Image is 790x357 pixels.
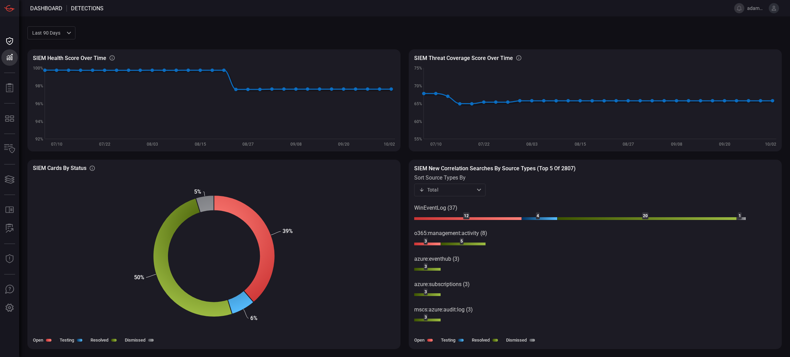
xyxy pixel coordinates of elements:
[419,186,475,193] div: Total
[338,142,349,147] text: 09/20
[643,213,648,218] text: 20
[460,239,463,244] text: 5
[35,137,43,141] text: 92%
[1,251,18,267] button: Threat Intelligence
[60,337,74,343] label: Testing
[283,228,293,234] text: 39%
[414,66,422,71] text: 75%
[424,290,427,294] text: 3
[478,142,490,147] text: 07/22
[464,213,469,218] text: 12
[414,174,486,181] label: sort source types by
[51,142,62,147] text: 07/10
[414,230,487,236] text: o365:management:activity (8)
[414,281,470,287] text: azure:subscriptions (3)
[33,66,43,71] text: 100%
[739,213,741,218] text: 1
[33,165,86,171] h3: SIEM Cards By Status
[195,142,206,147] text: 08/15
[414,137,422,141] text: 55%
[671,142,682,147] text: 09/08
[719,142,730,147] text: 09/20
[1,281,18,298] button: Ask Us A Question
[1,49,18,66] button: Detections
[424,264,427,269] text: 3
[414,205,457,211] text: WinEventLog (37)
[506,337,527,343] label: Dismissed
[194,188,201,195] text: 5%
[430,142,442,147] text: 07/10
[250,315,258,321] text: 6%
[414,84,422,88] text: 70%
[424,239,427,244] text: 3
[147,142,158,147] text: 08/03
[765,142,776,147] text: 10/02
[1,202,18,218] button: Rule Catalog
[91,337,108,343] label: Resolved
[33,55,106,61] h3: SIEM Health Score Over Time
[575,142,586,147] text: 08/15
[290,142,302,147] text: 09/08
[1,80,18,96] button: Reports
[30,5,62,12] span: Dashboard
[125,337,145,343] label: Dismissed
[1,33,18,49] button: Dashboard
[35,119,43,124] text: 94%
[1,110,18,127] button: MITRE - Detection Posture
[32,29,64,36] p: Last 90 days
[526,142,538,147] text: 08/03
[414,119,422,124] text: 60%
[35,84,43,88] text: 98%
[71,5,104,12] span: Detections
[414,55,513,61] h3: SIEM Threat coverage score over time
[747,5,766,11] span: adammunger
[623,142,634,147] text: 08/27
[441,337,455,343] label: Testing
[33,337,43,343] label: Open
[414,165,776,172] h3: SIEM New correlation searches by source types (Top 5 of 2807)
[1,141,18,157] button: Inventory
[1,171,18,188] button: Cards
[414,337,424,343] label: Open
[537,213,539,218] text: 4
[424,315,427,320] text: 3
[1,220,18,237] button: ALERT ANALYSIS
[414,101,422,106] text: 65%
[384,142,395,147] text: 10/02
[414,306,473,313] text: mscs:azure:audit:log (3)
[414,256,459,262] text: azure:eventhub (3)
[134,274,144,281] text: 50%
[99,142,110,147] text: 07/22
[35,101,43,106] text: 96%
[1,300,18,316] button: Preferences
[242,142,254,147] text: 08/27
[472,337,490,343] label: Resolved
